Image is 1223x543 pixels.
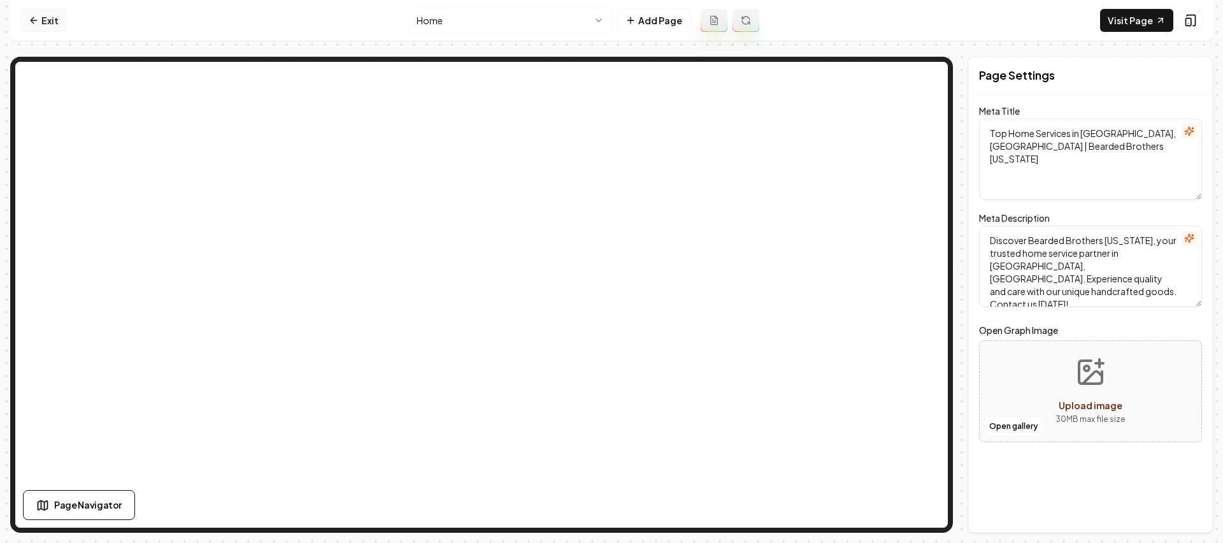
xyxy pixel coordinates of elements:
button: Add Page [617,9,690,32]
button: Upload image [1045,347,1136,436]
button: Add admin page prompt [701,9,727,32]
a: Visit Page [1100,9,1173,32]
a: Exit [20,9,67,32]
p: 30 MB max file size [1055,413,1126,426]
button: Regenerate page [733,9,759,32]
label: Meta Description [979,212,1050,224]
span: Upload image [1059,400,1122,411]
button: Page Navigator [23,490,135,520]
label: Open Graph Image [979,322,1202,338]
span: Page Navigator [54,498,122,512]
label: Meta Title [979,105,1020,117]
h2: Page Settings [979,66,1055,84]
button: Open gallery [985,416,1042,437]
